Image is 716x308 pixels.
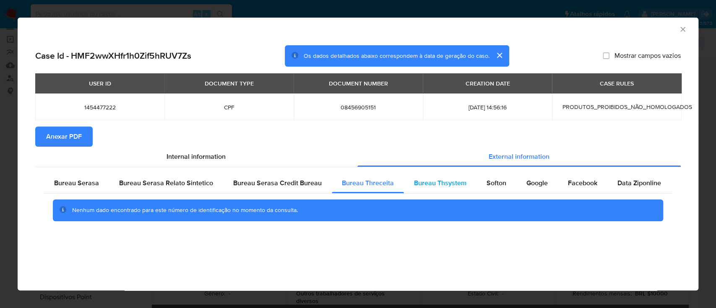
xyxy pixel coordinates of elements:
[84,76,116,91] div: USER ID
[35,50,191,61] h2: Case Id - HMF2wwXHfr1h0Zif5hRUV7Zs
[489,152,549,161] span: External information
[617,178,661,188] span: Data Ziponline
[304,104,413,111] span: 08456905151
[119,178,213,188] span: Bureau Serasa Relato Sintetico
[614,52,681,60] span: Mostrar campos vazios
[18,18,698,290] div: closure-recommendation-modal
[603,52,609,59] input: Mostrar campos vazios
[233,178,322,188] span: Bureau Serasa Credit Bureau
[562,103,692,111] span: PRODUTOS_PROIBIDOS_NÃO_HOMOLOGADOS
[568,178,597,188] span: Facebook
[304,52,489,60] span: Os dados detalhados abaixo correspondem à data de geração do caso.
[487,178,506,188] span: Softon
[460,76,515,91] div: CREATION DATE
[174,104,284,111] span: CPF
[489,45,509,65] button: cerrar
[595,76,639,91] div: CASE RULES
[679,25,686,33] button: Fechar a janela
[35,147,681,167] div: Detailed info
[54,178,99,188] span: Bureau Serasa
[526,178,548,188] span: Google
[72,206,298,214] span: Nenhum dado encontrado para este número de identificação no momento da consulta.
[433,104,542,111] span: [DATE] 14:56:16
[46,127,82,146] span: Anexar PDF
[342,178,394,188] span: Bureau Threceita
[324,76,393,91] div: DOCUMENT NUMBER
[45,104,154,111] span: 1454477222
[167,152,226,161] span: Internal information
[200,76,259,91] div: DOCUMENT TYPE
[44,173,672,193] div: Detailed external info
[35,127,93,147] button: Anexar PDF
[414,178,466,188] span: Bureau Thsystem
